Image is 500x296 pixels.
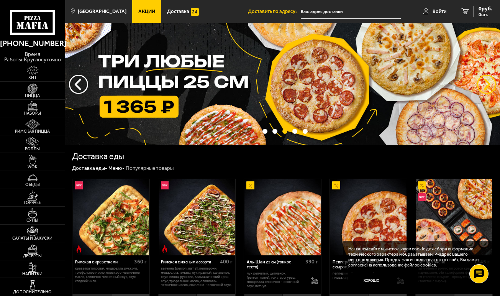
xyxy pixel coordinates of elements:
img: Новинка [75,181,83,189]
a: Меню- [108,165,125,171]
p: креветка тигровая, моцарелла, руккола, трюфельное масло, оливково-чесночное масло, сливочно-чесно... [75,266,146,283]
span: Доставка [167,9,189,14]
div: Пепперони 25 см (толстое с сыром) [333,260,389,270]
a: АкционныйПепперони 25 см (толстое с сыром) [330,179,407,255]
img: Аль-Шам 25 см (тонкое тесто) [244,179,321,255]
div: Аль-Шам 25 см (тонкое тесто) [247,260,303,270]
div: Римская с мясным ассорти [161,260,218,265]
span: 0 шт. [479,12,492,17]
span: [GEOGRAPHIC_DATA] [78,9,126,14]
div: Популярные товары [126,165,174,172]
button: точки переключения [262,129,267,134]
h1: Доставка еды [72,153,124,161]
input: Ваш адрес доставки [301,5,401,19]
span: 390 г [305,258,318,265]
button: следующий [69,75,88,94]
img: Всё включено [416,179,492,255]
img: Римская с мясным ассорти [159,179,235,255]
button: точки переключения [292,129,297,134]
a: Доставка еды- [72,165,107,171]
a: НовинкаОстрое блюдоРимская с мясным ассорти [158,179,235,255]
img: Римская с креветками [73,179,149,255]
img: Новинка [418,193,426,201]
img: 15daf4d41897b9f0e9f617042186c801.svg [191,8,198,16]
a: АкционныйНовинкаВсё включено [415,179,492,255]
span: Доставить по адресу: [248,9,301,14]
span: 360 г [134,258,147,265]
img: Пепперони 25 см (толстое с сыром) [330,179,406,255]
img: Острое блюдо [161,245,169,253]
p: лук репчатый, цыпленок, [PERSON_NAME], томаты, огурец, моцарелла, сливочно-чесночный соус, кетчуп. [247,271,306,288]
p: пепперони, [PERSON_NAME], соус-пицца, сыр пармезан (на борт). [333,271,392,280]
div: Римская с креветками [75,260,132,265]
img: Новинка [161,181,169,189]
button: точки переключения [282,129,287,134]
span: 0 руб. [479,6,492,12]
img: Акционный [418,181,426,189]
span: Войти [433,9,446,14]
a: АкционныйАль-Шам 25 см (тонкое тесто) [244,179,321,255]
a: НовинкаОстрое блюдоРимская с креветками [72,179,149,255]
span: Акции [138,9,155,14]
span: 400 г [220,258,233,265]
p: На нашем сайте мы используем cookie для сбора информации технического характера и обрабатываем IP... [348,246,483,268]
button: Хорошо [348,273,395,288]
p: ветчина, [PERSON_NAME], пепперони, моцарелла, томаты, лук красный, халапеньо, соус-пицца, руккола... [161,266,232,287]
img: Острое блюдо [75,245,83,253]
button: предыдущий [477,75,496,94]
button: точки переключения [272,129,277,134]
button: точки переключения [303,129,308,134]
img: Акционный [246,181,254,189]
img: Акционный [332,181,340,189]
